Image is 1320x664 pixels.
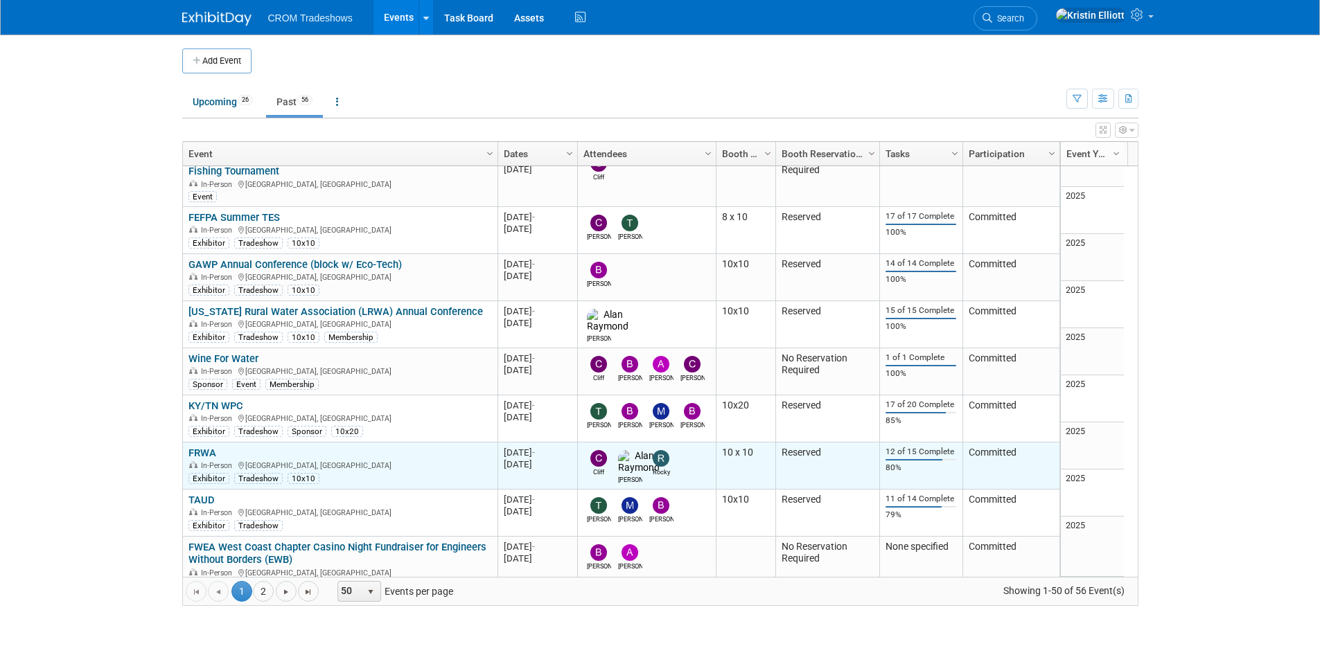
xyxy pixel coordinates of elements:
[504,317,571,329] div: [DATE]
[974,6,1037,30] a: Search
[716,301,775,348] td: 10x10
[590,215,607,231] img: Cameron Kenyon
[232,379,261,390] div: Event
[504,458,571,470] div: [DATE]
[775,147,879,207] td: No Reservation Required
[484,148,495,159] span: Column Settings
[201,461,236,470] span: In-Person
[188,285,229,296] div: Exhibitor
[201,273,236,282] span: In-Person
[684,356,701,373] img: Cameron Kenyon
[208,581,229,602] a: Go to the previous page
[238,95,253,105] span: 26
[188,426,229,437] div: Exhibitor
[188,224,491,235] div: [GEOGRAPHIC_DATA], [GEOGRAPHIC_DATA]
[962,147,1059,207] td: Committed
[886,227,956,237] div: 100%
[532,353,535,364] span: -
[962,537,1059,597] td: Committed
[201,320,236,329] span: In-Person
[188,379,227,390] div: Sponsor
[234,237,283,249] div: Tradeshow
[587,467,611,477] div: Cliff Dykes
[587,561,611,571] div: Bobby Oyenarte
[201,367,236,376] span: In-Person
[703,148,714,159] span: Column Settings
[962,207,1059,254] td: Committed
[532,447,535,458] span: -
[189,180,197,187] img: In-Person Event
[504,553,571,564] div: [DATE]
[618,474,642,485] div: Alan Raymond
[297,95,313,105] span: 56
[265,379,319,390] div: Membership
[622,497,638,514] img: Myers Carpenter
[618,231,642,242] div: Tod Green
[680,420,705,430] div: Branden Peterson
[886,211,956,222] div: 17 of 17 Complete
[188,305,483,318] a: [US_STATE] Rural Water Association (LRWA) Annual Conference
[338,582,362,601] span: 50
[716,490,775,537] td: 10x10
[532,212,535,222] span: -
[213,586,224,598] span: Go to the previous page
[365,586,376,598] span: select
[189,273,197,280] img: In-Person Event
[949,148,960,159] span: Column Settings
[775,301,879,348] td: Reserved
[886,463,956,473] div: 80%
[886,368,956,379] div: 100%
[1061,187,1124,234] td: 2025
[618,420,642,430] div: Blake Roberts
[253,581,274,602] a: 2
[288,473,319,484] div: 10x10
[234,285,283,296] div: Tradeshow
[962,348,1059,395] td: Committed
[962,395,1059,442] td: Committed
[649,373,674,383] div: Alexander Ciasca
[234,332,283,343] div: Tradeshow
[303,586,314,598] span: Go to the last page
[618,373,642,383] div: Bobby Oyenarte
[653,450,669,467] img: Rocky Connolly
[331,426,363,437] div: 10x20
[590,450,607,467] img: Cliff Dykes
[319,581,467,602] span: Events per page
[268,12,353,24] span: CROM Tradeshows
[587,420,611,430] div: Tod Green
[201,568,236,577] span: In-Person
[504,163,571,175] div: [DATE]
[1061,469,1124,517] td: 2025
[188,142,489,165] a: Event
[886,494,956,504] div: 11 of 14 Complete
[716,442,775,490] td: 10 x 10
[590,262,607,278] img: Branden Peterson
[188,178,491,190] div: [GEOGRAPHIC_DATA], [GEOGRAPHIC_DATA]
[188,541,486,566] a: FWEA West Coast Chapter Casino Night Fundraiser for Engineers Without Borders (EWB)
[504,411,571,423] div: [DATE]
[504,142,568,165] a: Dates
[188,473,229,484] div: Exhibitor
[1066,142,1115,165] a: Event Year
[504,400,571,411] div: [DATE]
[866,148,877,159] span: Column Settings
[622,356,638,373] img: Bobby Oyenarte
[201,226,236,235] span: In-Person
[1061,281,1124,328] td: 2025
[886,258,956,269] div: 14 of 14 Complete
[188,211,280,224] a: FEFPA Summer TES
[234,426,283,437] div: Tradeshow
[587,373,611,383] div: Cliff Dykes
[886,352,956,363] div: 1 of 1 Complete
[191,586,202,598] span: Go to the first page
[1061,375,1124,422] td: 2025
[653,403,669,420] img: Myers Carpenter
[532,259,535,269] span: -
[189,508,197,515] img: In-Person Event
[590,497,607,514] img: Tod Green
[762,148,773,159] span: Column Settings
[775,490,879,537] td: Reserved
[587,309,628,334] img: Alan Raymond
[188,494,215,506] a: TAUD
[189,461,197,468] img: In-Person Event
